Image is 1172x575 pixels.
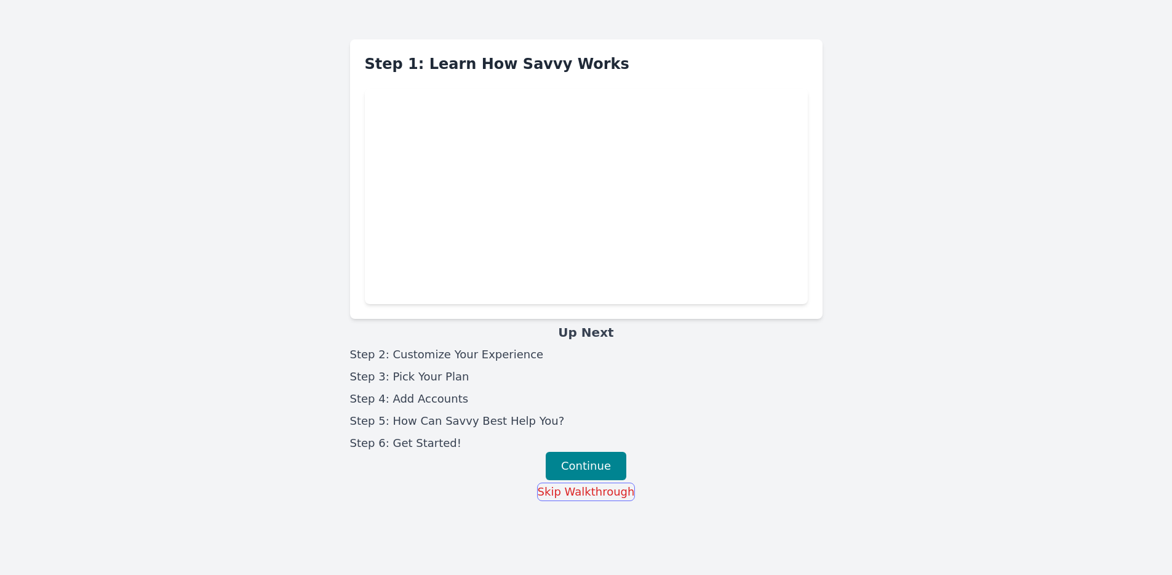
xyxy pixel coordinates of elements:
li: Step 3: Pick Your Plan [350,368,823,385]
h2: Step 1: Learn How Savvy Works [365,54,808,74]
li: Step 4: Add Accounts [350,390,823,408]
button: Continue [546,452,626,480]
h3: Up Next [350,324,823,341]
button: Skip Walkthrough [537,483,636,501]
li: Step 5: How Can Savvy Best Help You? [350,412,823,430]
iframe: Savvy Debt Payoff Planner Instructional Video [365,89,808,304]
li: Step 6: Get Started! [350,435,823,452]
li: Step 2: Customize Your Experience [350,346,823,363]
